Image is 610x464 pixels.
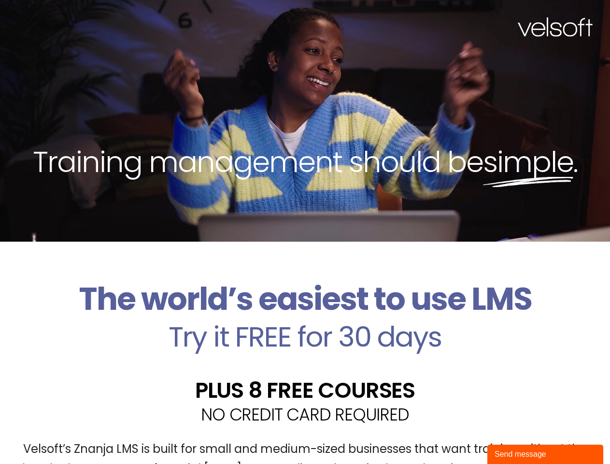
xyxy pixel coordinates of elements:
[7,406,603,423] h2: NO CREDIT CARD REQUIRED
[7,280,603,318] h2: The world’s easiest to use LMS
[483,142,573,182] span: simple
[7,323,603,351] h2: Try it FREE for 30 days
[17,143,593,181] h2: Training management should be .
[487,443,605,464] iframe: chat widget
[7,379,603,401] h2: PLUS 8 FREE COURSES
